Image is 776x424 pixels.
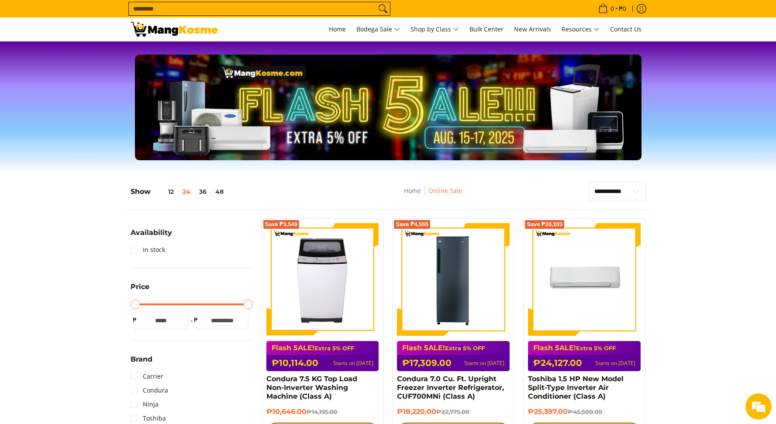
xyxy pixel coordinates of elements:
[192,316,200,324] span: ₱
[617,6,628,12] span: ₱0
[131,283,149,297] summary: Open
[266,407,379,416] h6: ₱10,646.00
[178,188,195,195] button: 24
[352,17,404,41] a: Bodega Sale
[610,25,641,33] span: Contact Us
[131,356,152,369] summary: Open
[528,223,641,336] img: Toshiba 1.5 HP New Model Split-Type Inverter Air Conditioner (Class A)
[436,408,469,415] del: ₱22,775.00
[397,407,510,416] h6: ₱18,220.00
[131,283,149,290] span: Price
[528,375,624,400] a: Toshiba 1.5 HP New Model Split-Type Inverter Air Conditioner (Class A)
[527,222,562,227] span: Save ₱20,103
[397,223,510,336] img: Condura 7.0 Cu. Ft. Upright Freezer Inverter Refrigerator, CUF700MNi (Class A)
[131,316,139,324] span: ₱
[356,24,400,35] span: Bodega Sale
[131,383,168,397] a: Condura
[45,49,147,60] div: Chat with us now
[606,17,646,41] a: Contact Us
[596,4,629,14] span: •
[131,229,172,236] span: Availability
[265,222,298,227] span: Save ₱3,549
[404,186,421,195] a: Home
[329,25,346,33] span: Home
[428,186,462,195] a: Online Sale
[131,356,152,363] span: Brand
[131,369,163,383] a: Carrier
[131,22,218,37] img: BREAKING NEWS: Flash 5ale! August 15-17, 2025 l Mang Kosme
[51,110,121,198] span: We're online!
[131,187,228,196] h5: Show
[143,4,164,25] div: Minimize live chat window
[410,24,459,35] span: Shop by Class
[348,186,517,205] nav: Breadcrumbs
[465,17,508,41] a: Bulk Center
[510,17,555,41] a: New Arrivals
[227,17,646,41] nav: Main Menu
[151,188,178,195] button: 12
[568,408,602,415] del: ₱45,500.00
[609,6,615,12] span: 0
[397,375,504,400] a: Condura 7.0 Cu. Ft. Upright Freezer Inverter Refrigerator, CUF700MNi (Class A)
[528,407,641,416] h6: ₱25,397.00
[131,243,165,257] a: In stock
[195,188,211,195] button: 36
[324,17,350,41] a: Home
[406,17,463,41] a: Shop by Class
[270,223,376,336] img: condura-7.5kg-topload-non-inverter-washing-machine-class-c-full-view-mang-kosme
[514,25,551,33] span: New Arrivals
[266,375,357,400] a: Condura 7.5 KG Top Load Non-Inverter Washing Machine (Class A)
[131,229,172,243] summary: Open
[4,238,166,269] textarea: Type your message and hit 'Enter'
[562,24,600,35] span: Resources
[211,188,228,195] button: 48
[469,25,504,33] span: Bulk Center
[557,17,604,41] a: Resources
[307,408,338,415] del: ₱14,195.00
[396,222,428,227] span: Save ₱4,555
[376,2,390,15] button: Search
[131,397,159,411] a: Ninja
